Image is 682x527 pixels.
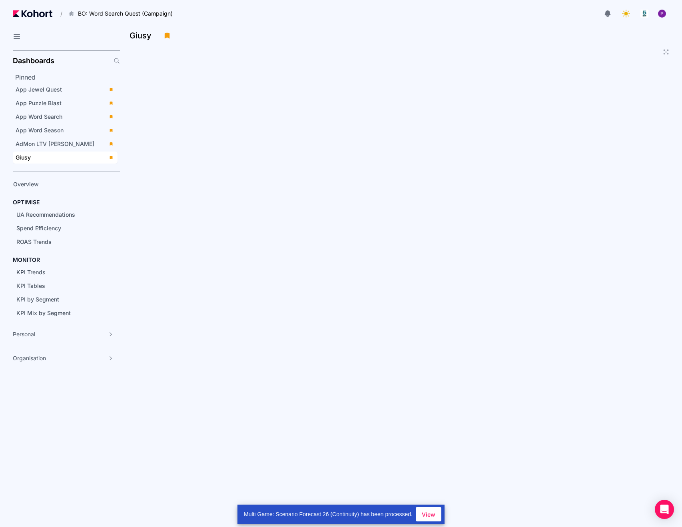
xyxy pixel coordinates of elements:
[16,225,61,232] span: Spend Efficiency
[16,86,62,93] span: App Jewel Quest
[14,266,106,278] a: KPI Trends
[237,505,416,524] div: Multi Game: Scenario Forecast 26 (Continuity) has been processed.
[663,49,669,55] button: Fullscreen
[416,507,441,521] button: View
[13,97,118,109] a: App Puzzle Blast
[16,269,46,275] span: KPI Trends
[15,72,120,82] h2: Pinned
[16,100,62,106] span: App Puzzle Blast
[14,293,106,305] a: KPI by Segment
[64,7,181,20] button: BO: Word Search Quest (Campaign)
[13,124,118,136] a: App Word Season
[422,510,435,519] span: View
[13,152,118,164] a: Giusy
[13,181,39,188] span: Overview
[13,198,40,206] h4: OPTIMISE
[14,222,106,234] a: Spend Efficiency
[13,330,35,338] span: Personal
[13,354,46,362] span: Organisation
[14,209,106,221] a: UA Recommendations
[130,32,156,40] h3: Giusy
[640,10,648,18] img: logo_logo_images_1_20240607072359498299_20240828135028712857.jpeg
[655,500,674,519] div: Open Intercom Messenger
[78,10,173,18] span: BO: Word Search Quest (Campaign)
[14,307,106,319] a: KPI Mix by Segment
[14,236,106,248] a: ROAS Trends
[13,57,54,64] h2: Dashboards
[13,10,52,17] img: Kohort logo
[16,154,31,161] span: Giusy
[16,296,59,303] span: KPI by Segment
[13,256,40,264] h4: MONITOR
[16,127,64,134] span: App Word Season
[14,280,106,292] a: KPI Tables
[16,238,52,245] span: ROAS Trends
[16,282,45,289] span: KPI Tables
[16,140,94,147] span: AdMon LTV [PERSON_NAME]
[13,84,118,96] a: App Jewel Quest
[54,10,62,18] span: /
[16,113,62,120] span: App Word Search
[16,309,71,316] span: KPI Mix by Segment
[10,178,106,190] a: Overview
[13,111,118,123] a: App Word Search
[16,211,75,218] span: UA Recommendations
[13,138,118,150] a: AdMon LTV [PERSON_NAME]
